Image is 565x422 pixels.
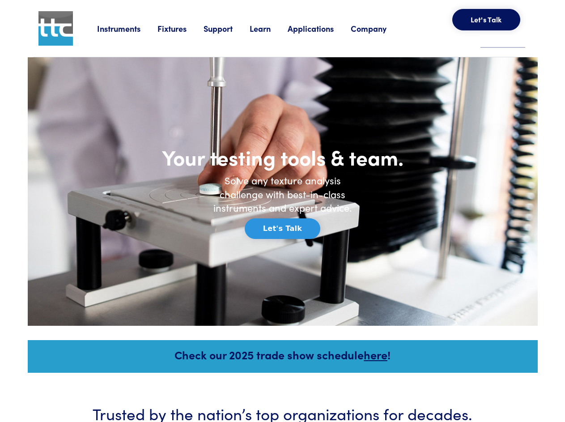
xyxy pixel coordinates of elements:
[207,174,359,215] h6: Solve any texture analysis challenge with best-in-class instruments and expert advice.
[97,23,157,34] a: Instruments
[288,23,351,34] a: Applications
[250,23,288,34] a: Learn
[245,218,320,239] button: Let's Talk
[452,9,520,30] button: Let's Talk
[40,347,526,362] h5: Check our 2025 trade show schedule !
[131,144,435,170] h1: Your testing tools & team.
[204,23,250,34] a: Support
[157,23,204,34] a: Fixtures
[351,23,404,34] a: Company
[364,347,387,362] a: here
[38,11,73,46] img: ttc_logo_1x1_v1.0.png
